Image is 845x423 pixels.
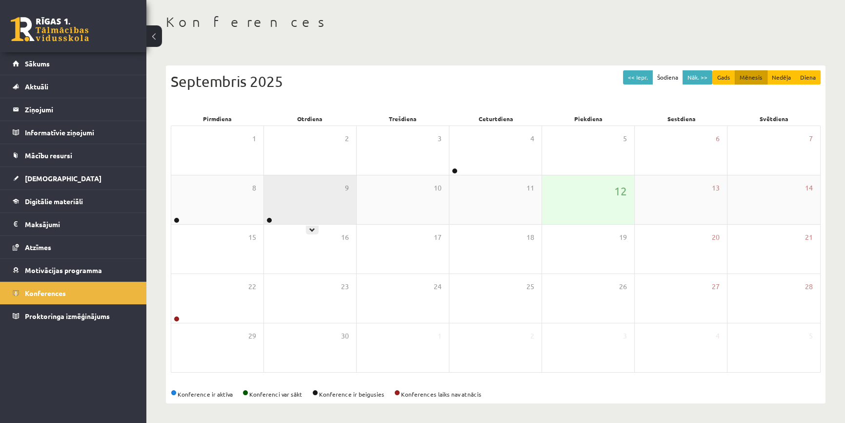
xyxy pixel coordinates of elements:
[252,183,256,193] span: 8
[25,312,110,320] span: Proktoringa izmēģinājums
[805,183,813,193] span: 14
[652,70,683,85] button: Šodiena
[25,59,50,68] span: Sākums
[341,232,349,243] span: 16
[619,232,627,243] span: 19
[434,232,442,243] span: 17
[248,232,256,243] span: 15
[25,197,83,206] span: Digitālie materiāli
[530,133,534,144] span: 4
[25,266,102,275] span: Motivācijas programma
[345,183,349,193] span: 9
[795,70,821,85] button: Diena
[809,133,813,144] span: 7
[683,70,712,85] button: Nāk. >>
[809,331,813,341] span: 5
[635,112,727,126] div: Sestdiena
[716,133,720,144] span: 6
[13,282,134,304] a: Konferences
[25,121,134,144] legend: Informatīvie ziņojumi
[526,183,534,193] span: 11
[341,331,349,341] span: 30
[171,390,821,399] div: Konference ir aktīva Konferenci var sākt Konference ir beigusies Konferences laiks nav atnācis
[13,144,134,167] a: Mācību resursi
[248,281,256,292] span: 22
[25,213,134,235] legend: Maksājumi
[25,82,48,91] span: Aktuāli
[805,232,813,243] span: 21
[526,232,534,243] span: 18
[434,281,442,292] span: 24
[716,331,720,341] span: 4
[712,281,720,292] span: 27
[171,70,821,92] div: Septembris 2025
[357,112,449,126] div: Trešdiena
[25,174,101,183] span: [DEMOGRAPHIC_DATA]
[171,112,263,126] div: Pirmdiena
[11,17,89,42] a: Rīgas 1. Tālmācības vidusskola
[728,112,821,126] div: Svētdiena
[712,232,720,243] span: 20
[530,331,534,341] span: 2
[25,289,66,297] span: Konferences
[438,133,442,144] span: 3
[25,98,134,121] legend: Ziņojumi
[434,183,442,193] span: 10
[712,183,720,193] span: 13
[623,331,627,341] span: 3
[623,70,653,85] button: << Iepr.
[623,133,627,144] span: 5
[13,75,134,98] a: Aktuāli
[614,183,627,199] span: 12
[252,133,256,144] span: 1
[13,236,134,258] a: Atzīmes
[542,112,635,126] div: Piekdiena
[263,112,356,126] div: Otrdiena
[805,281,813,292] span: 28
[13,52,134,75] a: Sākums
[25,243,51,252] span: Atzīmes
[13,259,134,281] a: Motivācijas programma
[166,14,825,30] h1: Konferences
[13,121,134,144] a: Informatīvie ziņojumi
[712,70,735,85] button: Gads
[13,213,134,235] a: Maksājumi
[619,281,627,292] span: 26
[449,112,542,126] div: Ceturtdiena
[25,151,72,160] span: Mācību resursi
[13,167,134,190] a: [DEMOGRAPHIC_DATA]
[438,331,442,341] span: 1
[248,331,256,341] span: 29
[345,133,349,144] span: 2
[767,70,796,85] button: Nedēļa
[13,98,134,121] a: Ziņojumi
[13,190,134,212] a: Digitālie materiāli
[341,281,349,292] span: 23
[735,70,767,85] button: Mēnesis
[13,305,134,327] a: Proktoringa izmēģinājums
[526,281,534,292] span: 25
